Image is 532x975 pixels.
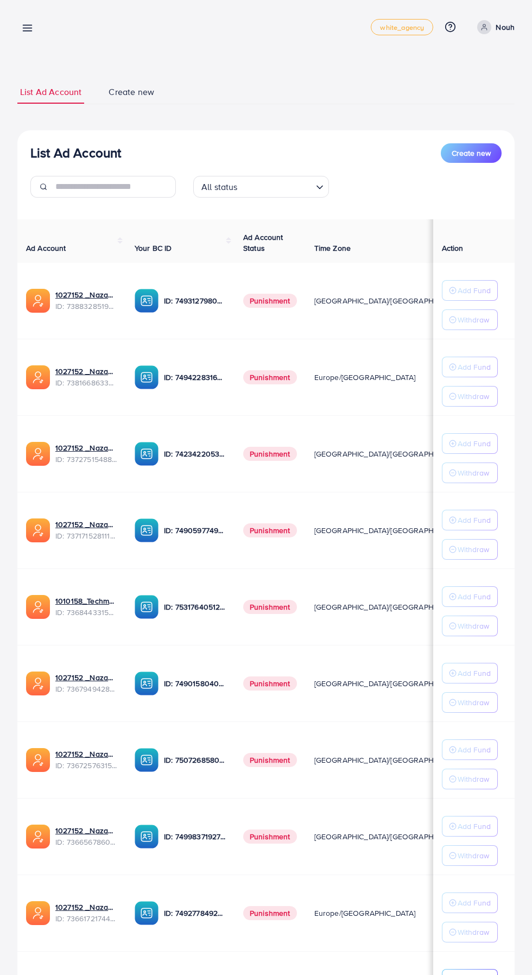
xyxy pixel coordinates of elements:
[164,447,226,460] p: ID: 7423422053648285697
[442,463,498,483] button: Withdraw
[243,523,297,537] span: Punishment
[458,313,489,326] p: Withdraw
[314,908,416,919] span: Europe/[GEOGRAPHIC_DATA]
[458,667,491,680] p: Add Fund
[458,926,489,939] p: Withdraw
[55,596,117,606] a: 1010158_Techmanistan pk acc_1715599413927
[314,602,465,612] span: [GEOGRAPHIC_DATA]/[GEOGRAPHIC_DATA]
[135,442,159,466] img: ic-ba-acc.ded83a64.svg
[164,677,226,690] p: ID: 7490158040596217873
[458,590,491,603] p: Add Fund
[458,896,491,909] p: Add Fund
[458,514,491,527] p: Add Fund
[55,442,117,465] div: <span class='underline'>1027152 _Nazaagency_007</span></br>7372751548805726224
[55,289,117,300] a: 1027152 _Nazaagency_019
[26,518,50,542] img: ic-ads-acc.e4c84228.svg
[26,289,50,313] img: ic-ads-acc.e4c84228.svg
[452,148,491,159] span: Create new
[243,294,297,308] span: Punishment
[314,678,465,689] span: [GEOGRAPHIC_DATA]/[GEOGRAPHIC_DATA]
[26,748,50,772] img: ic-ads-acc.e4c84228.svg
[26,595,50,619] img: ic-ads-acc.e4c84228.svg
[26,243,66,254] span: Ad Account
[314,295,465,306] span: [GEOGRAPHIC_DATA]/[GEOGRAPHIC_DATA]
[442,739,498,760] button: Add Fund
[135,901,159,925] img: ic-ba-acc.ded83a64.svg
[55,301,117,312] span: ID: 7388328519014645761
[243,753,297,767] span: Punishment
[26,901,50,925] img: ic-ads-acc.e4c84228.svg
[243,600,297,614] span: Punishment
[193,176,329,198] div: Search for option
[380,24,424,31] span: white_agency
[55,825,117,836] a: 1027152 _Nazaagency_0051
[442,769,498,789] button: Withdraw
[442,892,498,913] button: Add Fund
[442,433,498,454] button: Add Fund
[458,696,489,709] p: Withdraw
[55,672,117,694] div: <span class='underline'>1027152 _Nazaagency_003</span></br>7367949428067450896
[441,143,502,163] button: Create new
[26,825,50,849] img: ic-ads-acc.e4c84228.svg
[442,386,498,407] button: Withdraw
[442,845,498,866] button: Withdraw
[30,145,121,161] h3: List Ad Account
[26,365,50,389] img: ic-ads-acc.e4c84228.svg
[55,596,117,618] div: <span class='underline'>1010158_Techmanistan pk acc_1715599413927</span></br>7368443315504726017
[55,519,117,530] a: 1027152 _Nazaagency_04
[314,831,465,842] span: [GEOGRAPHIC_DATA]/[GEOGRAPHIC_DATA]
[26,672,50,695] img: ic-ads-acc.e4c84228.svg
[135,672,159,695] img: ic-ba-acc.ded83a64.svg
[20,86,81,98] span: List Ad Account
[442,539,498,560] button: Withdraw
[135,748,159,772] img: ic-ba-acc.ded83a64.svg
[496,21,515,34] p: Nouh
[243,370,297,384] span: Punishment
[314,755,465,765] span: [GEOGRAPHIC_DATA]/[GEOGRAPHIC_DATA]
[458,743,491,756] p: Add Fund
[199,179,240,195] span: All status
[243,830,297,844] span: Punishment
[314,243,351,254] span: Time Zone
[442,663,498,683] button: Add Fund
[55,289,117,312] div: <span class='underline'>1027152 _Nazaagency_019</span></br>7388328519014645761
[55,672,117,683] a: 1027152 _Nazaagency_003
[135,518,159,542] img: ic-ba-acc.ded83a64.svg
[458,773,489,786] p: Withdraw
[55,454,117,465] span: ID: 7372751548805726224
[164,294,226,307] p: ID: 7493127980932333584
[458,360,491,373] p: Add Fund
[458,437,491,450] p: Add Fund
[164,371,226,384] p: ID: 7494228316518858759
[55,530,117,541] span: ID: 7371715281112170513
[135,365,159,389] img: ic-ba-acc.ded83a64.svg
[486,926,524,967] iframe: Chat
[458,390,489,403] p: Withdraw
[55,902,117,924] div: <span class='underline'>1027152 _Nazaagency_018</span></br>7366172174454882305
[314,525,465,536] span: [GEOGRAPHIC_DATA]/[GEOGRAPHIC_DATA]
[135,243,172,254] span: Your BC ID
[442,243,464,254] span: Action
[55,760,117,771] span: ID: 7367257631523782657
[442,692,498,713] button: Withdraw
[442,816,498,837] button: Add Fund
[458,466,489,479] p: Withdraw
[442,280,498,301] button: Add Fund
[243,232,283,254] span: Ad Account Status
[458,619,489,632] p: Withdraw
[473,20,515,34] a: Nouh
[164,524,226,537] p: ID: 7490597749134508040
[164,754,226,767] p: ID: 7507268580682137618
[442,309,498,330] button: Withdraw
[243,676,297,691] span: Punishment
[458,543,489,556] p: Withdraw
[55,366,117,388] div: <span class='underline'>1027152 _Nazaagency_023</span></br>7381668633665093648
[314,448,465,459] span: [GEOGRAPHIC_DATA]/[GEOGRAPHIC_DATA]
[55,837,117,847] span: ID: 7366567860828749825
[55,913,117,924] span: ID: 7366172174454882305
[164,907,226,920] p: ID: 7492778492849930241
[371,19,433,35] a: white_agency
[442,616,498,636] button: Withdraw
[314,372,416,383] span: Europe/[GEOGRAPHIC_DATA]
[135,289,159,313] img: ic-ba-acc.ded83a64.svg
